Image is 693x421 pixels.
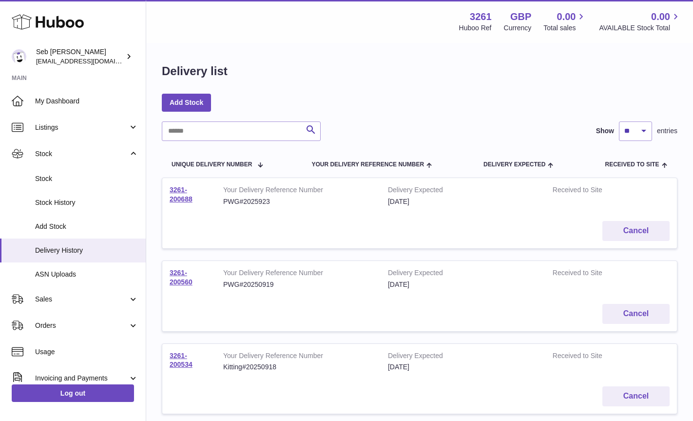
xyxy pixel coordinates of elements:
strong: Delivery Expected [388,185,538,197]
strong: Received to Site [553,185,631,197]
span: Invoicing and Payments [35,374,128,383]
div: Seb [PERSON_NAME] [36,47,124,66]
strong: Delivery Expected [388,351,538,363]
span: Delivery History [35,246,138,255]
strong: Delivery Expected [388,268,538,280]
span: Unique Delivery Number [172,161,252,168]
a: 3261-200560 [170,269,192,286]
span: Stock [35,149,128,159]
span: Stock History [35,198,138,207]
div: Kitting#20250918 [223,362,373,372]
span: Orders [35,321,128,330]
span: ASN Uploads [35,270,138,279]
div: [DATE] [388,280,538,289]
button: Cancel [602,386,670,406]
span: 0.00 [557,10,576,23]
span: [EMAIL_ADDRESS][DOMAIN_NAME] [36,57,143,65]
strong: 3261 [470,10,492,23]
strong: Received to Site [553,351,631,363]
label: Show [596,126,614,136]
strong: Your Delivery Reference Number [223,351,373,363]
span: entries [657,126,677,136]
div: PWG#20250919 [223,280,373,289]
span: Received to Site [605,161,659,168]
span: Stock [35,174,138,183]
button: Cancel [602,304,670,324]
span: My Dashboard [35,97,138,106]
h1: Delivery list [162,63,228,79]
div: Huboo Ref [459,23,492,33]
span: Sales [35,295,128,304]
div: PWG#2025923 [223,197,373,206]
a: 3261-200688 [170,186,192,203]
span: Usage [35,347,138,357]
span: Listings [35,123,128,132]
a: Add Stock [162,94,211,111]
strong: GBP [510,10,531,23]
div: [DATE] [388,197,538,206]
a: 0.00 Total sales [543,10,587,33]
span: AVAILABLE Stock Total [599,23,681,33]
span: Delivery Expected [483,161,545,168]
a: Log out [12,384,134,402]
div: Currency [504,23,532,33]
a: 3261-200534 [170,352,192,369]
span: Add Stock [35,222,138,231]
strong: Your Delivery Reference Number [223,268,373,280]
span: Your Delivery Reference Number [311,161,424,168]
strong: Your Delivery Reference Number [223,185,373,197]
strong: Received to Site [553,268,631,280]
img: ecom@bravefoods.co.uk [12,49,26,64]
span: 0.00 [651,10,670,23]
span: Total sales [543,23,587,33]
button: Cancel [602,221,670,241]
a: 0.00 AVAILABLE Stock Total [599,10,681,33]
div: [DATE] [388,362,538,372]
